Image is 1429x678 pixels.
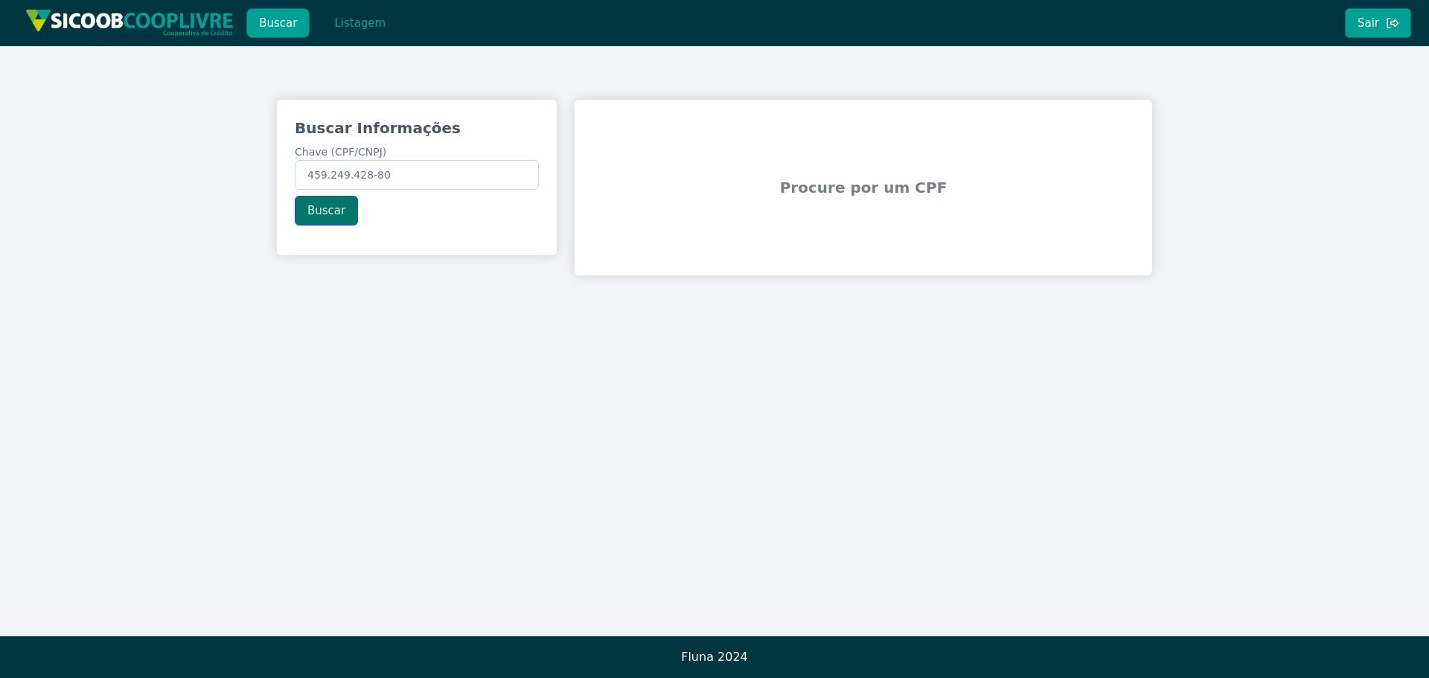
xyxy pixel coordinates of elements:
[1345,8,1411,38] button: Sair
[25,9,234,36] img: img/sicoob_cooplivre.png
[295,146,386,158] span: Chave (CPF/CNPJ)
[246,8,310,38] button: Buscar
[295,196,358,226] button: Buscar
[322,8,398,38] button: Listagem
[295,118,539,138] h3: Buscar Informações
[295,160,539,190] input: Chave (CPF/CNPJ)
[681,650,748,664] span: Fluna 2024
[581,141,1146,234] span: Procure por um CPF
